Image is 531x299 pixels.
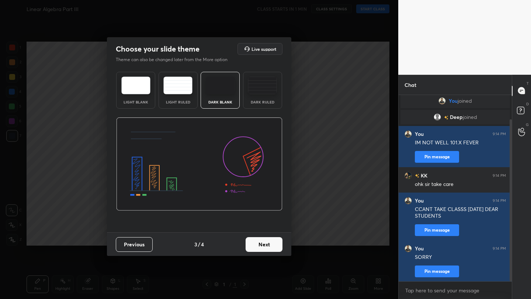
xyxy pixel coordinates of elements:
div: CCANT TAKE CLASSS [DATE] DEAR STUDENTS [415,206,506,220]
span: You [449,98,458,104]
button: Next [246,237,282,252]
div: 9:14 PM [493,198,506,203]
h2: Choose your slide theme [116,44,199,54]
img: lightRuledTheme.5fabf969.svg [163,77,192,94]
h5: Live support [251,47,276,51]
h4: / [198,240,200,248]
button: Previous [116,237,153,252]
img: darkRuledTheme.de295e13.svg [248,77,277,94]
p: G [526,122,529,127]
h4: 3 [194,240,197,248]
span: joined [458,98,472,104]
img: d9cff753008c4d4b94e8f9a48afdbfb4.jpg [405,245,412,252]
div: IM NOT WELL 101.X FEVER [415,139,506,147]
img: lightTheme.e5ed3b09.svg [121,77,150,94]
div: Dark Ruled [248,100,277,104]
h6: You [415,131,424,137]
div: ohk sir take care [415,181,506,188]
div: 9:14 PM [493,173,506,177]
img: default.png [434,113,441,121]
img: d9cff753008c4d4b94e8f9a48afdbfb4.jpg [405,197,412,204]
div: Dark Blank [205,100,235,104]
img: darkThemeBanner.d06ce4a2.svg [116,117,282,211]
div: 9:14 PM [493,132,506,136]
img: d9cff753008c4d4b94e8f9a48afdbfb4.jpg [438,97,446,105]
img: no-rating-badge.077c3623.svg [444,115,448,119]
h4: 4 [201,240,204,248]
div: Light Ruled [163,100,193,104]
img: no-rating-badge.077c3623.svg [415,174,419,178]
h6: KK [419,172,427,179]
button: Pin message [415,151,459,163]
span: Deep [450,114,463,120]
div: grid [399,95,512,282]
h6: You [415,245,424,252]
h6: You [415,197,424,204]
div: 9:14 PM [493,246,506,251]
img: d9cff753008c4d4b94e8f9a48afdbfb4.jpg [405,130,412,138]
div: SORRY [415,254,506,261]
p: T [527,81,529,86]
img: darkTheme.f0cc69e5.svg [206,77,235,94]
p: Theme can also be changed later from the More option [116,56,235,63]
img: 6a55dd52451a46b289bffde517f3571f.jpg [405,172,412,179]
p: D [526,101,529,107]
p: Chat [399,75,422,95]
span: joined [463,114,477,120]
button: Pin message [415,224,459,236]
button: Pin message [415,265,459,277]
div: Light Blank [121,100,150,104]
